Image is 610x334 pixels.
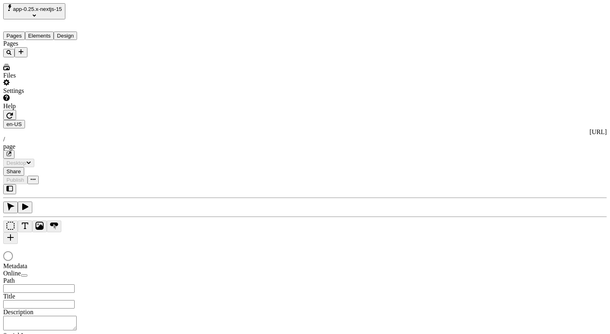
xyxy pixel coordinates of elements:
[47,221,61,232] button: Button
[3,159,34,167] button: Desktop
[3,293,15,300] span: Title
[3,128,607,136] div: [URL]
[54,32,77,40] button: Design
[3,263,100,270] div: Metadata
[3,103,100,110] div: Help
[3,277,15,284] span: Path
[25,32,54,40] button: Elements
[3,221,18,232] button: Box
[6,160,26,166] span: Desktop
[3,6,118,14] p: Cookie Test Route
[6,121,22,127] span: en-US
[3,87,100,95] div: Settings
[6,177,24,183] span: Publish
[3,136,607,143] div: /
[18,221,32,232] button: Text
[3,72,100,79] div: Files
[3,309,33,315] span: Description
[3,120,25,128] button: Open locale picker
[3,40,100,47] div: Pages
[3,270,21,277] span: Online
[32,221,47,232] button: Image
[3,176,27,184] button: Publish
[3,32,25,40] button: Pages
[13,6,62,12] span: app-0.25.x-nextjs-15
[3,143,607,150] div: page
[3,167,24,176] button: Share
[6,168,21,174] span: Share
[15,47,27,57] button: Add new
[3,3,65,19] button: Select site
